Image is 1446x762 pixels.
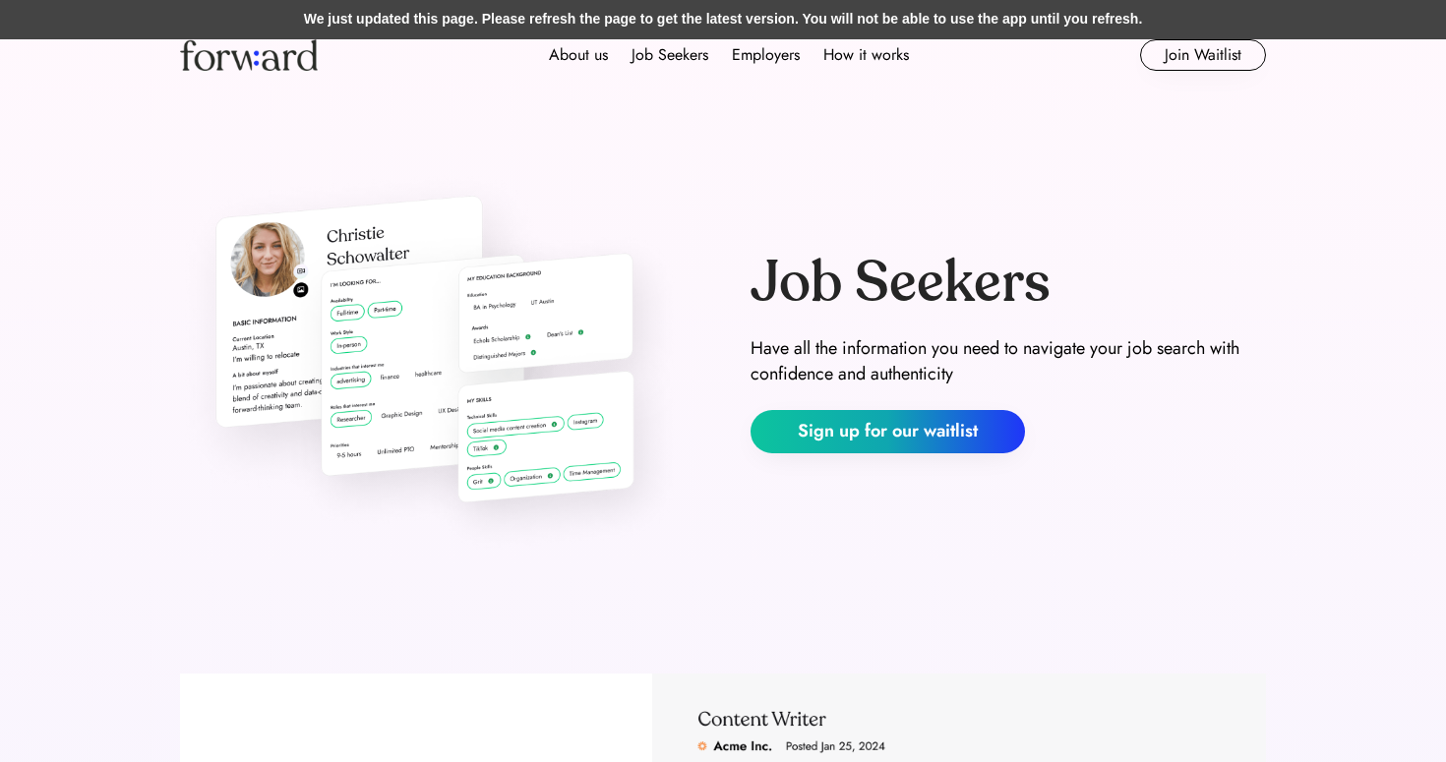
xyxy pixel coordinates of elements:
[632,43,708,67] div: Job Seekers
[180,39,318,71] img: Forward logo
[751,410,1025,453] button: Sign up for our waitlist
[549,43,608,67] div: About us
[751,336,1266,385] div: Have all the information you need to navigate your job search with confidence and authenticity
[1140,39,1266,71] button: Join Waitlist
[732,43,800,67] div: Employers
[180,149,695,556] img: job-seekers-hero-image.png
[823,43,909,67] div: How it works
[751,253,1051,314] div: Job Seekers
